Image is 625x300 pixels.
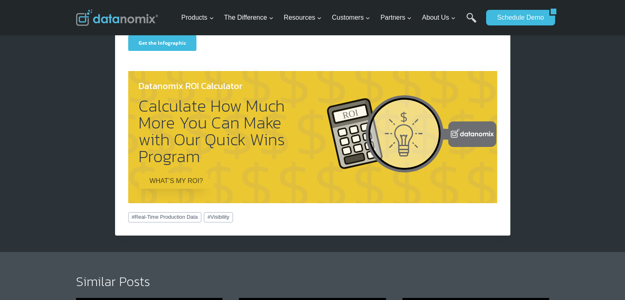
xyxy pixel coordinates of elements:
span: by clicking the Send Request button. [94,170,166,176]
span: Products [181,12,214,23]
a: Privacy Policy [58,168,94,176]
span: The Difference [224,12,274,23]
span: # [208,214,210,220]
img: Datanomix [76,9,158,26]
span: Partners [381,12,412,23]
span: Resources [284,12,322,23]
img: Datanomix ROI Calculator [326,94,497,174]
span: and [50,170,58,176]
a: #Visibility [204,212,233,222]
span: About Us [422,12,456,23]
a: Terms [33,168,50,176]
span: # [131,214,134,220]
h4: Datanomix ROI Calculator [138,79,300,93]
a: WHAT’S MY ROI? [138,173,208,189]
a: #Real-Time Production Data [128,212,201,222]
a: Schedule Demo [486,10,549,25]
span: Customers [332,12,370,23]
a: Search [466,13,477,31]
h2: Calculate How Much More You Can Make with Our Quick Wins Program [138,97,300,165]
nav: Primary Navigation [178,5,482,31]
